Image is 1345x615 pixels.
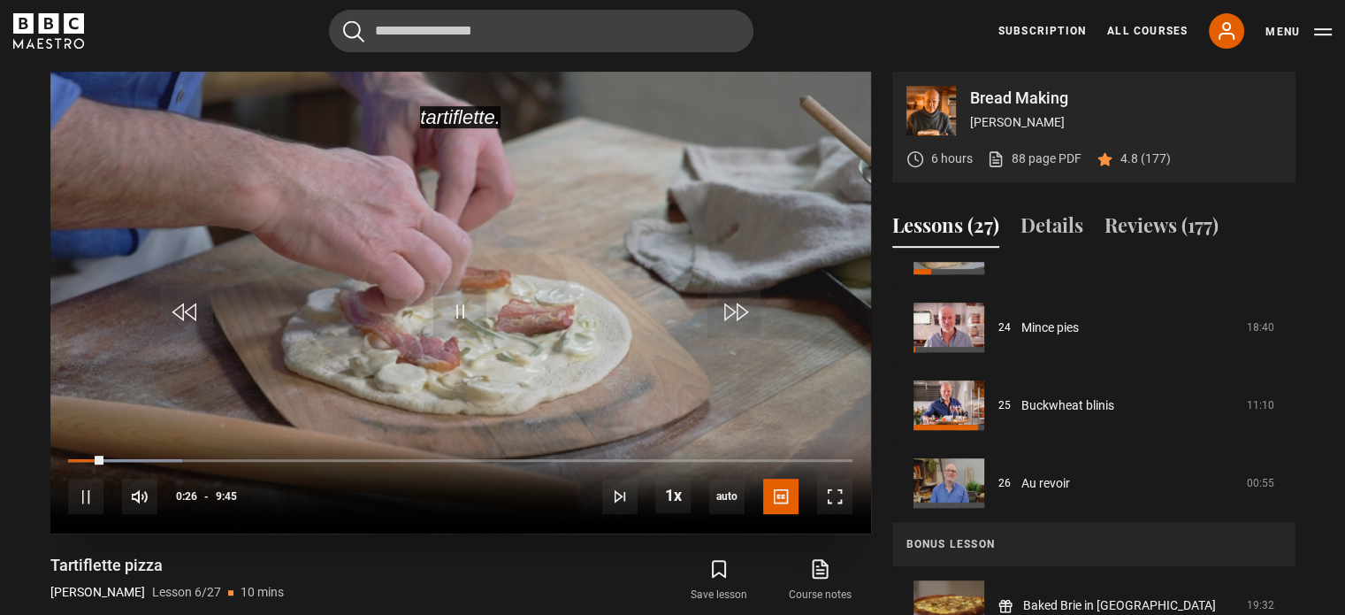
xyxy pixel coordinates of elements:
button: Lessons (27) [892,211,999,248]
p: [PERSON_NAME] [50,583,145,602]
p: [PERSON_NAME] [970,113,1281,132]
div: Current quality: 720p [709,479,745,514]
h1: Tartiflette pizza [50,555,284,576]
a: Course notes [769,555,870,606]
input: Search [329,10,753,52]
a: Mince pies [1021,319,1079,337]
p: 4.8 (177) [1120,150,1171,168]
button: Playback Rate [655,478,691,513]
button: Mute [122,479,157,514]
svg: BBC Maestro [13,13,84,49]
span: - [204,490,209,503]
button: Submit the search query [343,20,364,42]
p: Lesson 6/27 [152,583,221,602]
button: Details [1020,211,1083,248]
button: Pause [68,479,103,514]
button: Toggle navigation [1265,23,1332,41]
video-js: Video Player [50,72,871,534]
a: Au revoir [1021,474,1070,493]
p: Bonus lesson [906,536,1281,552]
a: Baked Brie in [GEOGRAPHIC_DATA] [1023,596,1216,615]
a: All Courses [1107,23,1188,39]
div: Progress Bar [68,459,852,463]
button: Fullscreen [817,479,852,514]
span: auto [709,479,745,514]
a: Buckwheat blinis [1021,396,1114,415]
p: Bread Making [970,90,1281,106]
button: Save lesson [669,555,769,606]
button: Next Lesson [602,479,638,514]
a: Subscription [998,23,1086,39]
span: 9:45 [216,480,237,512]
button: Reviews (177) [1104,211,1219,248]
p: 10 mins [241,583,284,602]
span: 0:26 [176,480,197,512]
button: Captions [763,479,799,514]
p: 6 hours [931,150,973,168]
a: 88 page PDF [987,150,1081,168]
